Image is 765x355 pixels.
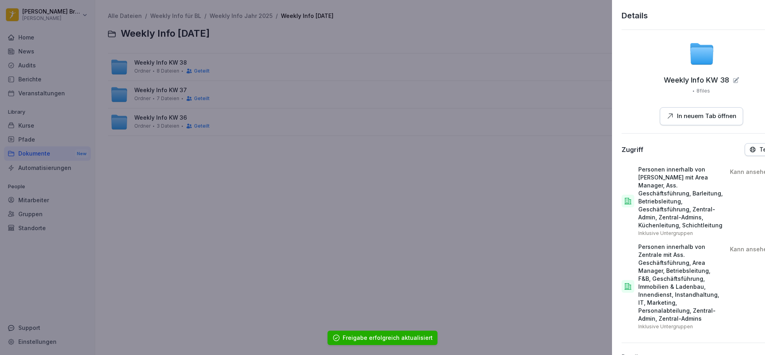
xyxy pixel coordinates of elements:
p: In neuem Tab öffnen [677,112,736,121]
button: In neuem Tab öffnen [660,107,743,125]
p: Personen innerhalb von [PERSON_NAME] mit Area Manager, Ass. Geschäftsführung, Barleitung, Betrieb... [638,166,724,229]
p: Weekly Info KW 38 [664,76,729,84]
p: Inklusive Untergruppen [638,230,693,237]
p: Details [622,10,648,22]
p: 8 files [696,87,710,95]
div: Freigabe erfolgreich aktualisiert [343,334,433,342]
div: Zugriff [622,146,643,154]
p: Inklusive Untergruppen [638,323,693,330]
p: Personen innerhalb von Zentrale mit Ass. Geschäftsführung, Area Manager, Betriebsleitung, F&B, Ge... [638,243,724,323]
